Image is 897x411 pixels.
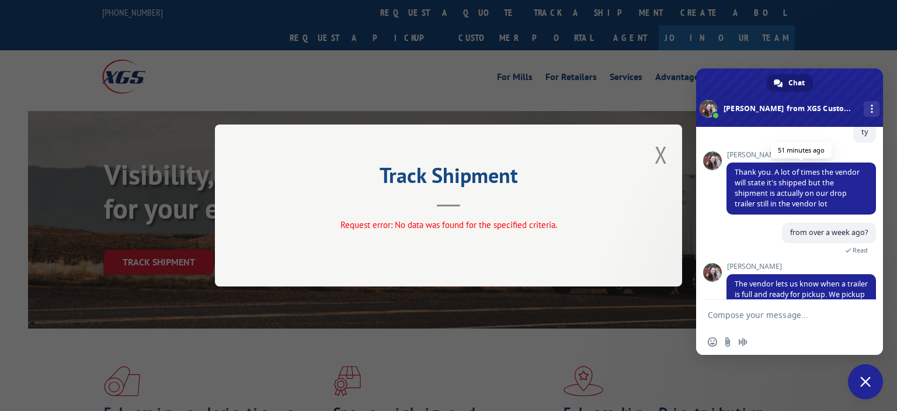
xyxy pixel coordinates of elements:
[735,167,860,209] span: Thank you. A lot of times the vendor will state it's shipped but the shipment is actually on our ...
[767,74,813,92] div: Chat
[655,139,667,170] button: Close modal
[708,337,717,347] span: Insert an emoji
[788,74,805,92] span: Chat
[848,364,883,399] div: Close chat
[723,337,732,347] span: Send a file
[726,151,876,159] span: [PERSON_NAME]
[735,279,868,320] span: The vendor lets us know when a trailer is full and ready for pickup. We pickup the same day they ...
[790,227,868,237] span: from over a week ago?
[340,219,557,230] span: Request error: No data was found for the specified criteria.
[726,263,876,271] span: [PERSON_NAME]
[738,337,747,347] span: Audio message
[853,246,868,254] span: Read
[708,310,846,320] textarea: Compose your message...
[273,167,624,189] h2: Track Shipment
[864,101,879,117] div: More channels
[861,127,868,137] span: ty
